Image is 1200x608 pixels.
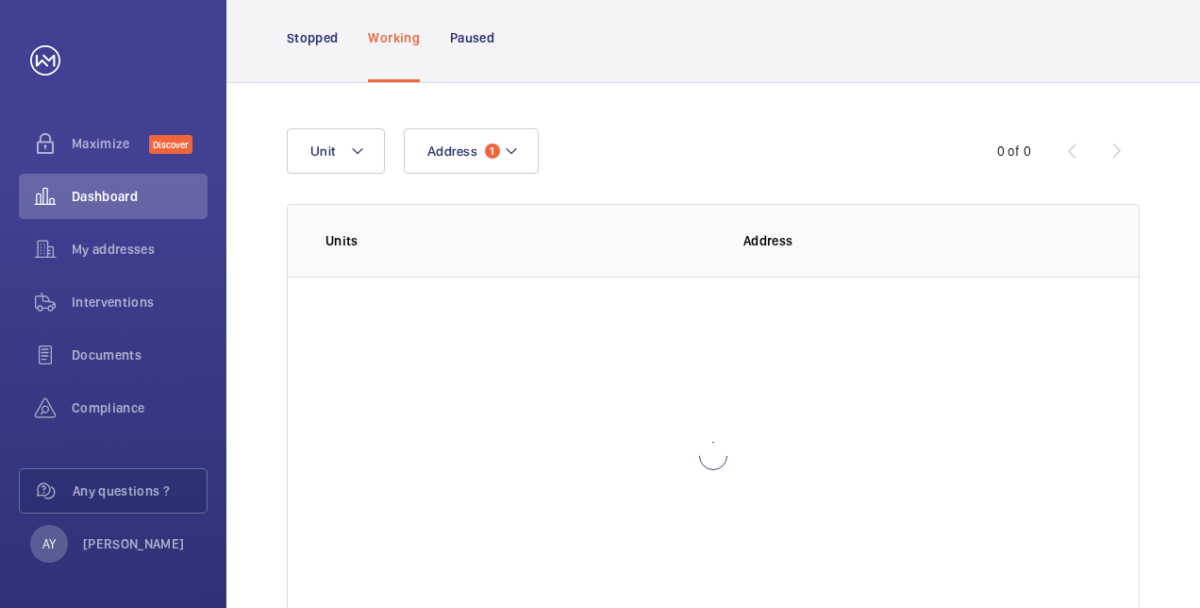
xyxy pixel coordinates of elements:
span: Address [427,144,477,159]
p: Address [743,231,1101,250]
p: Working [368,28,419,47]
p: Stopped [287,28,338,47]
span: Unit [310,144,335,159]
p: [PERSON_NAME] [83,534,185,553]
span: Compliance [72,398,208,417]
span: Interventions [72,293,208,312]
p: AY [42,534,56,553]
p: Units [325,231,713,250]
span: Any questions ? [73,481,207,500]
div: 0 of 0 [997,142,1031,160]
span: Documents [72,346,208,364]
span: Discover [149,135,192,154]
span: 1 [485,144,500,159]
button: Address1 [404,128,539,174]
span: Dashboard [72,187,208,206]
span: Maximize [72,134,149,153]
button: Unit [287,128,385,174]
span: My addresses [72,240,208,259]
p: Paused [450,28,494,47]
